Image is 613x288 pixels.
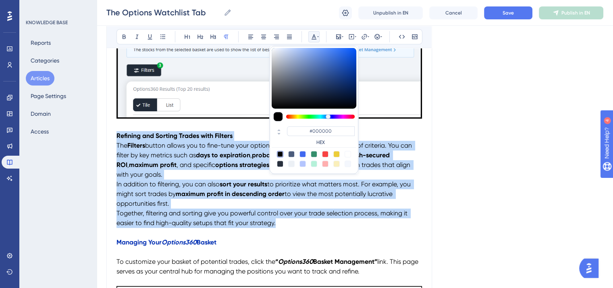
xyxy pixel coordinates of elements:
[129,161,177,169] strong: maximum profit
[215,161,269,169] strong: options strategies
[252,151,311,159] strong: probability of profit
[287,139,355,146] label: HEX
[26,89,71,103] button: Page Settings
[313,258,377,265] strong: Basket Management”
[26,106,56,121] button: Domain
[116,142,127,149] span: The
[26,124,54,139] button: Access
[197,238,216,246] strong: Basket
[19,2,50,12] span: Need Help?
[196,151,250,159] strong: days to expiration
[176,190,285,198] strong: maximum profit in descending order
[116,258,275,265] span: To customize your basket of potential trades, click the
[116,132,233,140] strong: Refining and Sorting Trades with Filters
[26,35,56,50] button: Reports
[116,180,220,188] span: In addition to filtering, you can also
[250,151,252,159] span: ,
[116,209,409,227] span: Together, filtering and sorting give you powerful control over your trade selection process, maki...
[358,6,423,19] button: Unpublish in EN
[429,6,478,19] button: Cancel
[56,4,58,10] div: 4
[539,6,603,19] button: Publish in EN
[127,142,145,149] strong: Filters
[220,180,267,188] strong: sort your results
[106,7,220,18] input: Article Name
[26,53,64,68] button: Categories
[561,10,590,16] span: Publish in EN
[177,161,215,169] span: , and specific
[445,10,462,16] span: Cancel
[275,258,278,265] strong: “
[484,6,532,19] button: Save
[26,19,68,26] div: KNOWLEDGE BASE
[503,10,514,16] span: Save
[26,71,54,86] button: Articles
[373,10,408,16] span: Unpublish in EN
[162,238,197,246] strong: Options360
[127,161,129,169] span: ,
[579,256,603,280] iframe: UserGuiding AI Assistant Launcher
[278,258,313,265] strong: Options360
[116,238,162,246] strong: Managing Your
[116,142,414,159] span: button allows you to fine-tune your options trade search using a variety of criteria. You can fil...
